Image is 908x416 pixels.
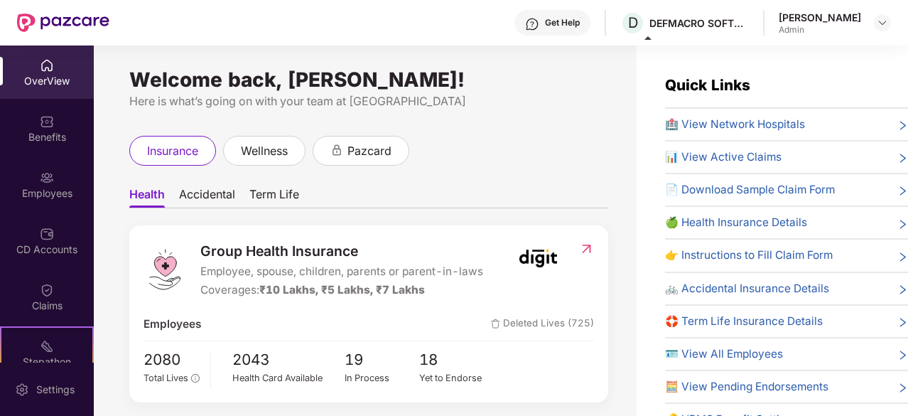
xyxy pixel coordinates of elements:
span: pazcard [347,142,391,160]
div: DEFMACRO SOFTWARE PRIVATE LIMITED [649,16,749,30]
span: 19 [345,348,420,372]
span: right [897,250,908,264]
span: wellness [241,142,288,160]
span: ₹10 Lakhs, ₹5 Lakhs, ₹7 Lakhs [259,283,425,297]
div: Coverages: [200,282,483,299]
span: Employees [144,316,201,333]
img: svg+xml;base64,PHN2ZyBpZD0iRW1wbG95ZWVzIiB4bWxucz0iaHR0cDovL3d3dy53My5vcmcvMjAwMC9zdmciIHdpZHRoPS... [40,171,54,185]
img: New Pazcare Logo [17,14,109,32]
img: svg+xml;base64,PHN2ZyB4bWxucz0iaHR0cDovL3d3dy53My5vcmcvMjAwMC9zdmciIHdpZHRoPSIyMSIgaGVpZ2h0PSIyMC... [40,339,54,353]
span: Group Health Insurance [200,240,483,262]
div: animation [330,144,343,156]
span: 📊 View Active Claims [665,149,782,166]
div: Stepathon [1,355,92,369]
img: svg+xml;base64,PHN2ZyBpZD0iSG9tZSIgeG1sbnM9Imh0dHA6Ly93d3cudzMub3JnLzIwMDAvc3ZnIiB3aWR0aD0iMjAiIG... [40,58,54,73]
div: Yet to Endorse [419,371,494,385]
span: right [897,151,908,166]
span: right [897,184,908,198]
span: 2043 [232,348,345,372]
div: Admin [779,24,861,36]
img: deleteIcon [491,319,500,329]
span: 🪪 View All Employees [665,346,783,363]
div: In Process [345,371,420,385]
span: Health [129,187,165,208]
span: Term Life [249,187,299,208]
div: Health Card Available [232,371,345,385]
span: Total Lives [144,373,188,383]
span: right [897,381,908,395]
span: right [897,217,908,231]
span: 🍏 Health Insurance Details [665,214,807,231]
img: svg+xml;base64,PHN2ZyBpZD0iRHJvcGRvd24tMzJ4MzIiIHhtbG5zPSJodHRwOi8vd3d3LnczLm9yZy8yMDAwL3N2ZyIgd2... [877,17,888,28]
span: 2080 [144,348,200,372]
span: 🚲 Accidental Insurance Details [665,280,829,297]
span: 18 [419,348,494,372]
div: Welcome back, [PERSON_NAME]! [129,74,608,85]
span: 🛟 Term Life Insurance Details [665,313,823,330]
span: Accidental [179,187,235,208]
span: Employee, spouse, children, parents or parent-in-laws [200,263,483,280]
span: insurance [147,142,198,160]
span: Quick Links [665,76,750,94]
span: D [628,14,638,31]
img: svg+xml;base64,PHN2ZyBpZD0iQ0RfQWNjb3VudHMiIGRhdGEtbmFtZT0iQ0QgQWNjb3VudHMiIHhtbG5zPSJodHRwOi8vd3... [40,227,54,241]
div: [PERSON_NAME] [779,11,861,24]
img: svg+xml;base64,PHN2ZyBpZD0iQmVuZWZpdHMiIHhtbG5zPSJodHRwOi8vd3d3LnczLm9yZy8yMDAwL3N2ZyIgd2lkdGg9Ij... [40,114,54,129]
div: Get Help [545,17,580,28]
span: right [897,348,908,363]
span: 👉 Instructions to Fill Claim Form [665,247,833,264]
span: 📄 Download Sample Claim Form [665,181,835,198]
span: right [897,283,908,297]
img: svg+xml;base64,PHN2ZyBpZD0iU2V0dGluZy0yMHgyMCIgeG1sbnM9Imh0dHA6Ly93d3cudzMub3JnLzIwMDAvc3ZnIiB3aW... [15,383,29,397]
span: right [897,316,908,330]
img: insurerIcon [512,240,565,276]
img: RedirectIcon [579,242,594,256]
span: 🧮 View Pending Endorsements [665,378,828,395]
span: right [897,119,908,133]
span: 🏥 View Network Hospitals [665,116,805,133]
span: info-circle [191,374,199,382]
img: logo [144,248,186,291]
span: Deleted Lives (725) [491,316,594,333]
div: Settings [32,383,79,397]
div: Here is what’s going on with your team at [GEOGRAPHIC_DATA] [129,92,608,110]
img: svg+xml;base64,PHN2ZyBpZD0iSGVscC0zMngzMiIgeG1sbnM9Imh0dHA6Ly93d3cudzMub3JnLzIwMDAvc3ZnIiB3aWR0aD... [525,17,539,31]
img: svg+xml;base64,PHN2ZyBpZD0iQ2xhaW0iIHhtbG5zPSJodHRwOi8vd3d3LnczLm9yZy8yMDAwL3N2ZyIgd2lkdGg9IjIwIi... [40,283,54,297]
